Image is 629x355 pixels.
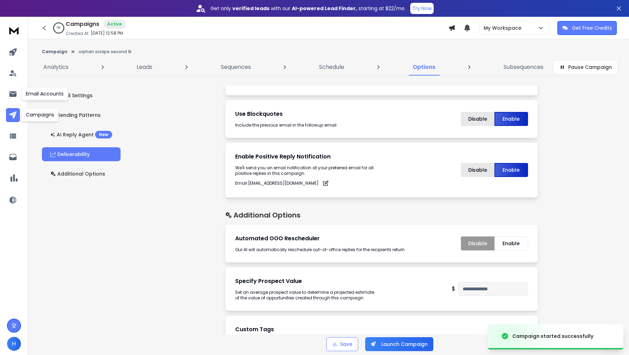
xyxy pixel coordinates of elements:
[494,163,528,177] button: Enable
[42,108,121,122] button: Sending Patterns
[319,63,344,71] p: Schedule
[42,49,67,55] button: Campaign
[484,24,524,31] p: My Workspace
[42,147,121,161] button: Deliverability
[494,236,528,250] button: Enable
[66,31,89,36] p: Created At:
[21,108,59,121] div: Campaigns
[235,234,405,243] h1: Automated OOO Rescheduler
[21,87,68,100] div: Email Accounts
[50,170,105,177] p: Additional Options
[50,112,101,119] p: Sending Patterns
[50,151,90,158] p: Deliverability
[235,247,405,253] p: Our AI will automatically reschedule out-of-office replies for the recipients return
[292,5,357,12] strong: AI-powered Lead Finder,
[57,26,60,30] p: 0 %
[461,112,494,126] button: Disable
[461,236,494,250] button: Disable
[557,21,617,35] button: Get Free Credits
[50,92,93,99] p: Email Settings
[221,63,251,71] p: Sequences
[210,5,405,12] p: Get only with our starting at $22/mo
[79,49,131,55] p: orphan scrape second 1k
[91,30,123,36] p: [DATE] 12:58 PM
[235,122,375,128] p: Include the previous email in the followup email
[326,337,358,351] button: Save
[7,337,21,351] button: H
[42,167,121,181] button: Additional Options
[494,112,528,126] button: Enable
[413,63,435,71] p: Options
[504,63,543,71] p: Subsequences
[235,110,375,118] h1: Use Blockquotes
[409,59,440,76] a: Options
[572,24,612,31] p: Get Free Credits
[512,333,593,340] div: Campaign started successfully
[499,59,548,76] a: Subsequences
[315,59,348,76] a: Schedule
[235,165,375,176] p: We'll send you an email notification at your preferred email for all positive replies in this cam...
[39,59,73,76] a: Analytics
[103,20,125,29] div: Active
[137,63,152,71] p: Leads
[95,131,112,139] div: New
[235,290,375,301] div: Set an average prospect value to determine a projected estimate of the value of oppurtunities cre...
[235,152,375,161] h1: Enable Positive Reply Notification
[461,163,494,177] button: Disable
[42,88,121,102] button: Email Settings
[66,20,99,28] h1: Campaigns
[232,5,269,12] strong: verified leads
[365,337,433,351] button: Launch Campaign
[132,59,157,76] a: Leads
[50,131,112,139] p: AI Reply Agent
[42,128,121,142] button: AI Reply AgentNew
[235,325,528,334] h1: Custom Tags
[452,285,455,293] p: $
[7,24,21,37] img: logo
[410,3,434,14] button: Try Now
[553,60,618,74] button: Pause Campaign
[217,59,255,76] a: Sequences
[235,277,375,285] h1: Specify Prospect Value
[43,63,68,71] p: Analytics
[235,180,319,186] p: Email : [EMAIL_ADDRESS][DOMAIN_NAME]
[412,5,432,12] p: Try Now
[225,210,538,220] h1: Additional Options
